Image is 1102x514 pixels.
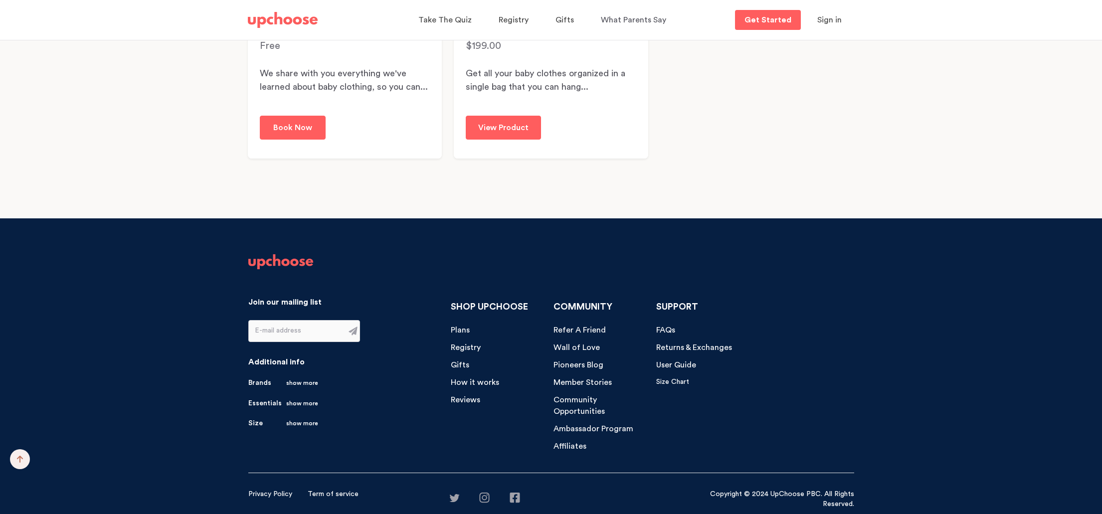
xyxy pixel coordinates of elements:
a: Registry [499,10,532,30]
a: Gifts [555,10,577,30]
p: $199.00 [466,38,636,54]
a: Community Opportunities [553,394,649,417]
a: UpChoose [248,254,313,274]
a: Privacy Policy [248,489,292,499]
a: FAQs [656,325,675,336]
span: FAQs [656,326,675,334]
span: Gifts [451,361,469,369]
span: Privacy Policy [248,491,292,498]
span: Registry [451,343,481,351]
span: Pioneers Blog [553,361,603,369]
a: Essentials [248,398,318,408]
span: Plans [451,326,470,334]
a: Wall of Love [553,342,600,353]
span: What Parents Say [601,16,666,24]
a: Reviews [451,394,480,406]
button: Sign in [805,10,854,30]
span: Term of service [308,491,359,498]
input: E-mail address [249,321,343,342]
a: Book Now [260,116,326,140]
span: SHOP UPCHOOSE [451,302,528,311]
a: Get Started [735,10,801,30]
a: Brands [248,378,318,388]
span: Ambassador Program [553,425,633,433]
a: View Product [466,116,541,140]
span: We share with you everything we've learned about baby clothing, so you can... [260,69,428,91]
a: Returns & Exchanges [656,342,732,353]
span: Size Chart [656,378,689,385]
a: User Guide [656,359,696,371]
span: Community Opportunities [553,396,605,415]
p: View Product [478,122,529,134]
a: Affiliates [553,441,586,452]
span: Additional info [248,358,305,366]
span: How it works [451,378,499,386]
a: Plans [451,325,470,336]
a: Take The Quiz [418,10,475,30]
span: Registry [499,16,529,24]
span: Gifts [555,16,574,24]
span: show more [286,418,318,428]
span: Join our mailing list [248,298,322,306]
p: Get Started [744,16,791,24]
a: What Parents Say [601,10,669,30]
span: Refer A Friend [553,326,606,334]
span: Reviews [451,396,480,404]
a: Pioneers Blog [553,359,603,371]
span: Sign in [817,16,842,24]
p: Free [260,38,430,54]
a: Gifts [451,359,469,371]
span: Copyright © 2024 UpChoose PBC. All Rights Reserved. [710,491,854,508]
a: Member Stories [553,377,612,388]
span: Member Stories [553,378,612,386]
a: Size Chart [656,377,689,387]
a: UpChoose [248,10,318,30]
img: UpChoose [248,254,313,269]
span: Returns & Exchanges [656,343,732,351]
span: show more [286,398,318,408]
a: Refer A Friend [553,325,606,336]
a: Term of service [308,489,359,499]
span: SUPPORT [656,302,698,311]
a: Registry [451,342,481,353]
img: UpChoose [248,12,318,28]
span: show more [286,378,318,388]
span: Get all your baby clothes organized in a single bag that you can hang... [466,69,628,91]
span: Wall of Love [553,343,600,351]
p: Book Now [273,122,312,134]
span: User Guide [656,361,696,369]
a: Ambassador Program [553,423,633,435]
a: How it works [451,377,499,388]
span: Take The Quiz [418,16,472,24]
span: Affiliates [553,442,586,450]
a: Size [248,418,318,428]
span: COMMUNITY [553,302,612,311]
